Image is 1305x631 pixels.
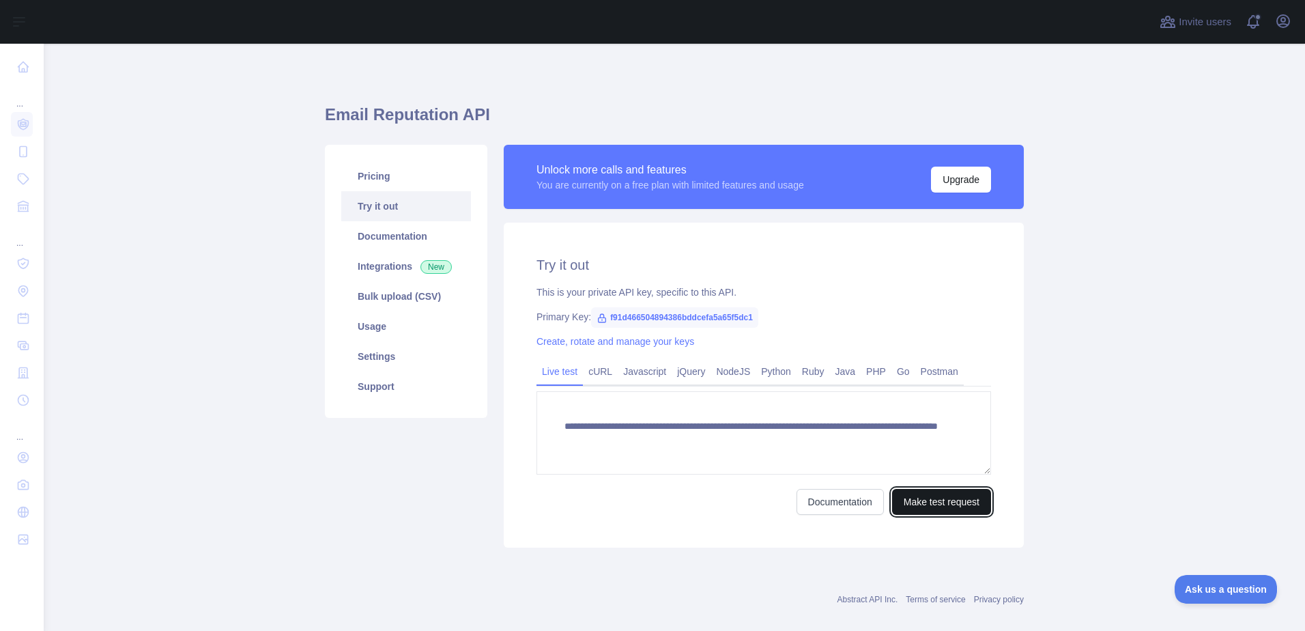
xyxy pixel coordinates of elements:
[536,361,583,382] a: Live test
[830,361,861,382] a: Java
[341,161,471,191] a: Pricing
[341,341,471,371] a: Settings
[536,178,804,192] div: You are currently on a free plan with limited features and usage
[915,361,964,382] a: Postman
[341,311,471,341] a: Usage
[341,371,471,402] a: Support
[931,167,991,193] button: Upgrade
[892,489,991,515] button: Make test request
[756,361,797,382] a: Python
[1175,575,1278,604] iframe: Toggle Customer Support
[11,415,33,443] div: ...
[974,595,1024,604] a: Privacy policy
[711,361,756,382] a: NodeJS
[837,595,898,604] a: Abstract API Inc.
[797,361,830,382] a: Ruby
[536,255,991,275] h2: Try it out
[341,251,471,281] a: Integrations New
[797,489,884,515] a: Documentation
[618,361,672,382] a: Javascript
[536,285,991,299] div: This is your private API key, specific to this API.
[583,361,618,382] a: cURL
[325,104,1024,137] h1: Email Reputation API
[1179,14,1231,30] span: Invite users
[341,191,471,221] a: Try it out
[1157,11,1234,33] button: Invite users
[341,281,471,311] a: Bulk upload (CSV)
[11,221,33,249] div: ...
[861,361,891,382] a: PHP
[420,260,452,274] span: New
[536,310,991,324] div: Primary Key:
[906,595,965,604] a: Terms of service
[341,221,471,251] a: Documentation
[11,82,33,109] div: ...
[672,361,711,382] a: jQuery
[536,162,804,178] div: Unlock more calls and features
[591,307,758,328] span: f91d466504894386bddcefa5a65f5dc1
[891,361,915,382] a: Go
[536,336,694,347] a: Create, rotate and manage your keys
